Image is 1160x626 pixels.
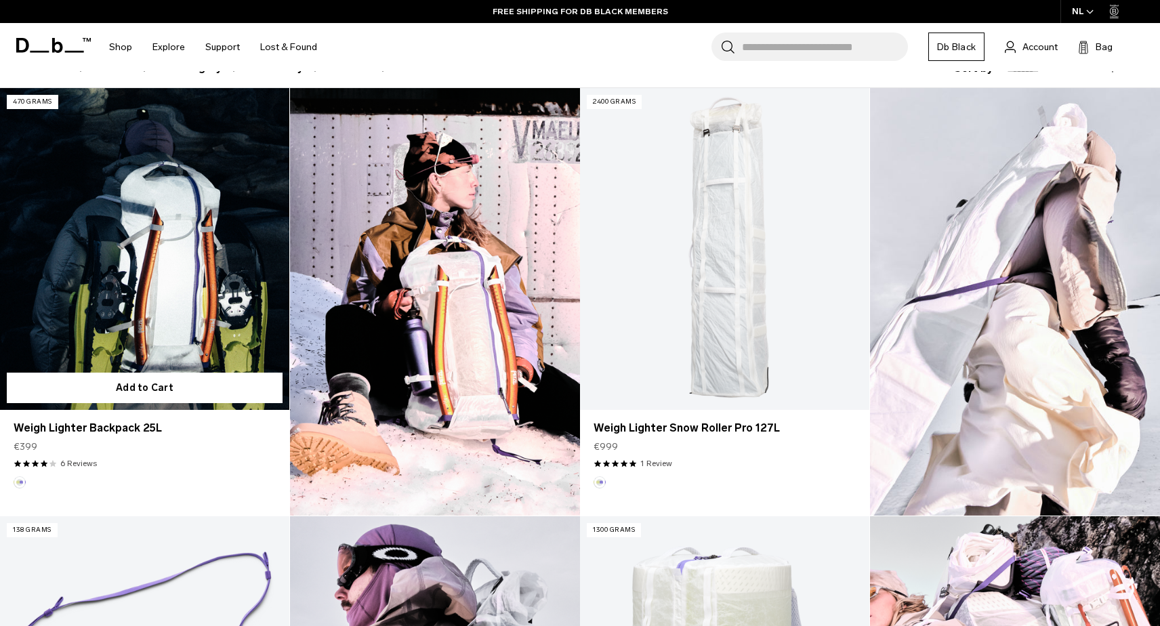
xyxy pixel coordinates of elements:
[60,457,97,469] a: 6 reviews
[99,23,327,71] nav: Main Navigation
[7,95,58,109] p: 470 grams
[587,523,641,537] p: 1300 grams
[594,476,606,488] button: Aurora
[7,523,58,537] p: 138 grams
[870,88,1160,516] img: Content block image
[594,440,618,454] span: €999
[493,5,668,18] a: FREE SHIPPING FOR DB BLACK MEMBERS
[109,23,132,71] a: Shop
[260,23,317,71] a: Lost & Found
[928,33,985,61] a: Db Black
[1022,40,1058,54] span: Account
[14,420,276,436] a: Weigh Lighter Backpack 25L
[1078,39,1113,55] button: Bag
[1005,39,1058,55] a: Account
[14,440,37,454] span: €399
[205,23,240,71] a: Support
[290,88,580,516] img: Content block image
[14,476,26,488] button: Aurora
[580,88,869,409] a: Weigh Lighter Snow Roller Pro 127L
[152,23,185,71] a: Explore
[1096,40,1113,54] span: Bag
[640,457,672,469] a: 1 reviews
[7,373,283,403] button: Add to Cart
[594,420,856,436] a: Weigh Lighter Snow Roller Pro 127L
[587,95,642,109] p: 2400 grams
